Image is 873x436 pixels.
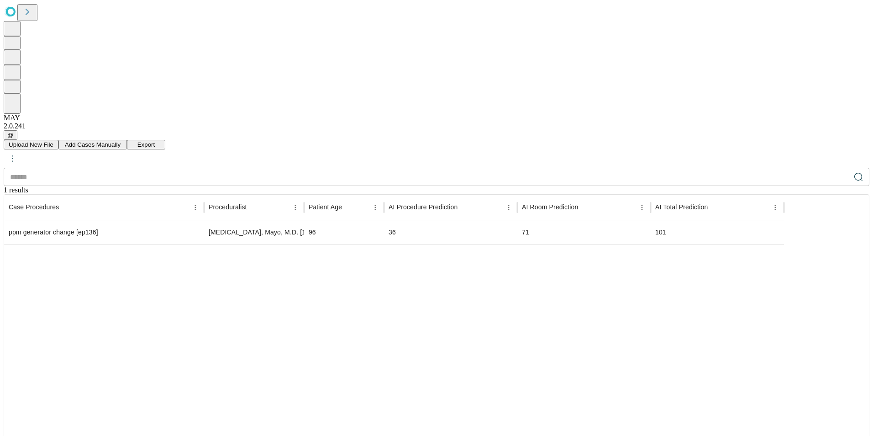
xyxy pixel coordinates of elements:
span: @ [7,132,14,138]
div: 96 [309,221,379,244]
span: Scheduled procedures [9,202,59,212]
div: MAY [4,114,869,122]
span: 101 [655,229,666,236]
button: Sort [579,201,592,214]
div: 2.0.241 [4,122,869,130]
button: Sort [709,201,721,214]
button: Export [127,140,165,149]
span: Includes set-up, patient in-room to patient out-of-room, and clean-up [655,202,708,212]
button: Sort [60,201,73,214]
div: [MEDICAL_DATA], Mayo, M.D. [1502690] [209,221,300,244]
span: Export [137,141,155,148]
button: Menu [502,201,515,214]
button: Menu [636,201,648,214]
button: Sort [458,201,471,214]
span: Add Cases Manually [65,141,121,148]
button: Sort [343,201,356,214]
span: Patient in room to patient out of room [522,202,578,212]
button: Add Cases Manually [58,140,127,149]
button: Upload New File [4,140,58,149]
button: Menu [369,201,382,214]
a: Export [127,140,165,148]
button: Menu [769,201,782,214]
button: kebab-menu [5,150,21,167]
span: 36 [389,229,396,236]
button: @ [4,130,17,140]
span: 1 results [4,186,28,194]
span: Upload New File [9,141,53,148]
span: 71 [522,229,529,236]
span: Proceduralist [209,202,247,212]
div: ppm generator change [ep136] [9,221,200,244]
span: Patient Age [309,202,342,212]
button: Sort [248,201,261,214]
span: Time-out to extubation/pocket closure [389,202,458,212]
button: Menu [289,201,302,214]
button: Menu [189,201,202,214]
